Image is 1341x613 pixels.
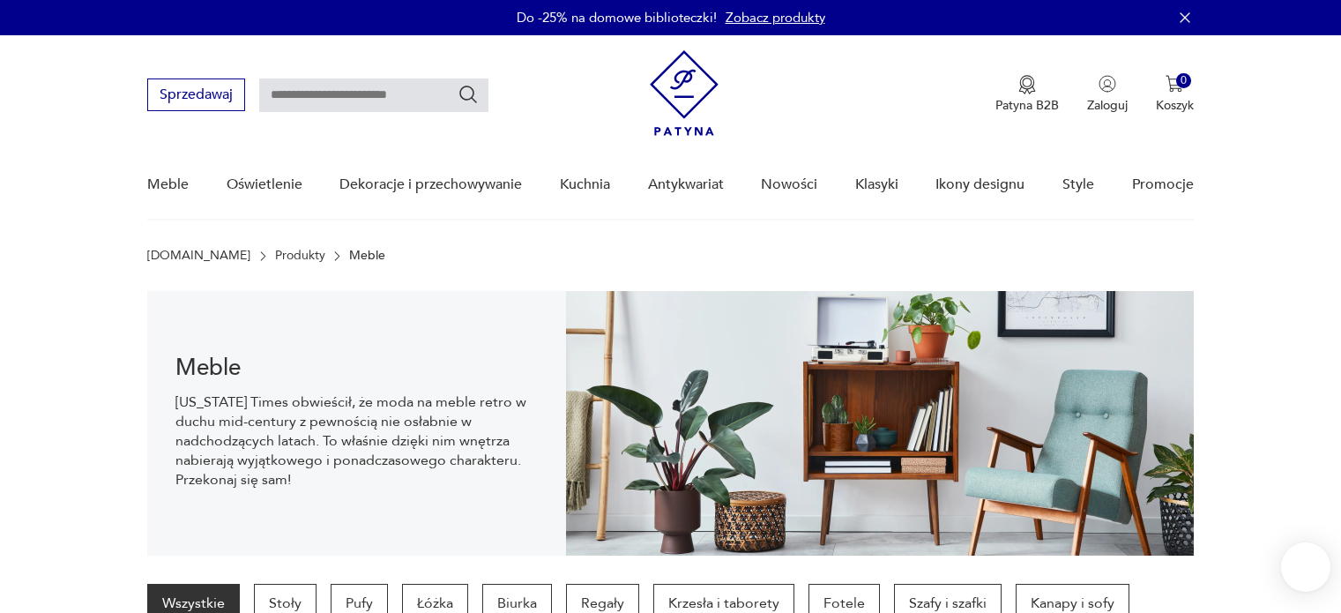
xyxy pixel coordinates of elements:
[1062,151,1094,219] a: Style
[147,249,250,263] a: [DOMAIN_NAME]
[175,392,538,490] p: [US_STATE] Times obwieścił, że moda na meble retro w duchu mid-century z pewnością nie osłabnie w...
[147,151,189,219] a: Meble
[275,249,325,263] a: Produkty
[1087,97,1128,114] p: Zaloguj
[1087,75,1128,114] button: Zaloguj
[227,151,302,219] a: Oświetlenie
[995,97,1059,114] p: Patyna B2B
[147,90,245,102] a: Sprzedawaj
[339,151,522,219] a: Dekoracje i przechowywanie
[726,9,825,26] a: Zobacz produkty
[650,50,719,136] img: Patyna - sklep z meblami i dekoracjami vintage
[995,75,1059,114] a: Ikona medaluPatyna B2B
[458,84,479,105] button: Szukaj
[648,151,724,219] a: Antykwariat
[1281,542,1330,592] iframe: Smartsupp widget button
[349,249,385,263] p: Meble
[761,151,817,219] a: Nowości
[1166,75,1183,93] img: Ikona koszyka
[517,9,717,26] p: Do -25% na domowe biblioteczki!
[995,75,1059,114] button: Patyna B2B
[1176,73,1191,88] div: 0
[560,151,610,219] a: Kuchnia
[1018,75,1036,94] img: Ikona medalu
[1156,75,1194,114] button: 0Koszyk
[1156,97,1194,114] p: Koszyk
[1099,75,1116,93] img: Ikonka użytkownika
[935,151,1024,219] a: Ikony designu
[566,291,1194,556] img: Meble
[855,151,898,219] a: Klasyki
[147,78,245,111] button: Sprzedawaj
[1132,151,1194,219] a: Promocje
[175,357,538,378] h1: Meble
